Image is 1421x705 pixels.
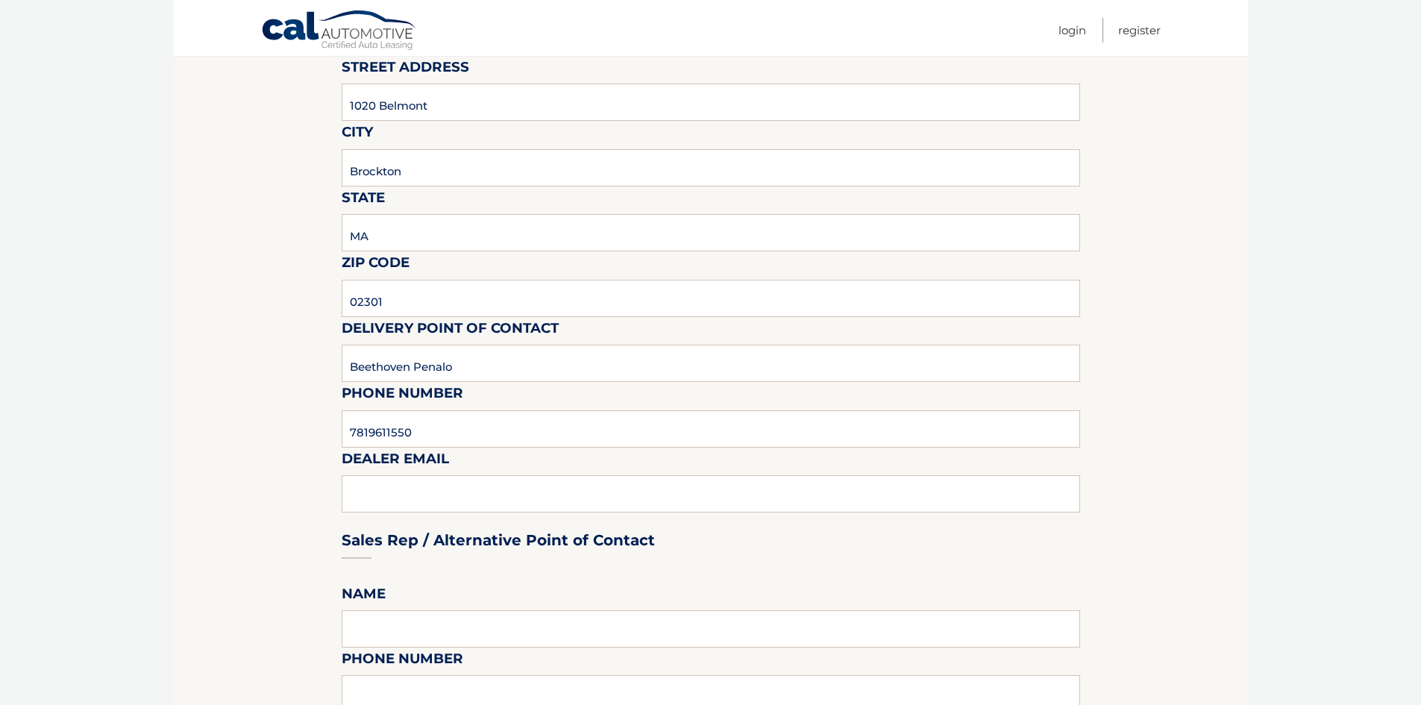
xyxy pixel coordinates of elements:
a: Register [1118,18,1161,43]
label: State [342,187,385,214]
label: Zip Code [342,251,410,279]
label: Phone Number [342,648,463,675]
label: Delivery Point of Contact [342,317,559,345]
a: Login [1058,18,1086,43]
label: Dealer Email [342,448,449,475]
a: Cal Automotive [261,10,418,53]
label: Street Address [342,56,469,84]
label: City [342,121,373,148]
label: Name [342,583,386,610]
label: Phone Number [342,382,463,410]
h3: Sales Rep / Alternative Point of Contact [342,531,655,550]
